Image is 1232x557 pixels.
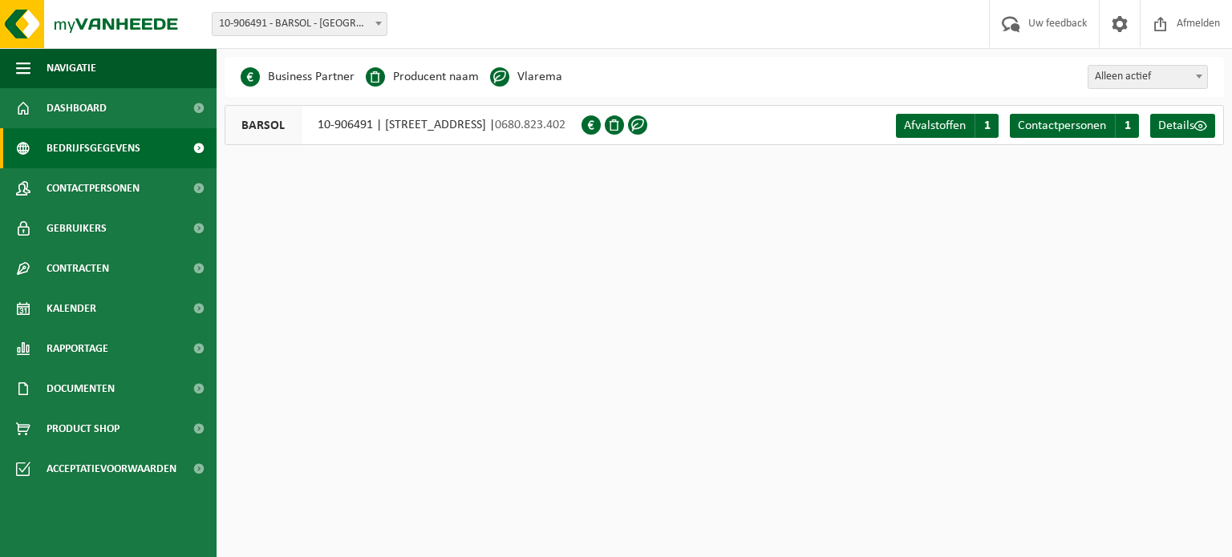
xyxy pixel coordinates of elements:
span: Acceptatievoorwaarden [47,449,176,489]
a: Afvalstoffen 1 [896,114,999,138]
span: 1 [1115,114,1139,138]
span: Contactpersonen [47,168,140,208]
span: 10-906491 - BARSOL - KORTRIJK [213,13,387,35]
li: Producent naam [366,65,479,89]
span: Kalender [47,289,96,329]
li: Vlarema [490,65,562,89]
span: Details [1158,119,1194,132]
span: Alleen actief [1088,65,1208,89]
span: Contracten [47,248,109,289]
li: Business Partner [241,65,355,89]
span: 0680.823.402 [495,119,565,131]
span: Navigatie [47,48,96,88]
span: 1 [975,114,999,138]
span: Rapportage [47,329,108,369]
span: Gebruikers [47,208,107,248]
a: Details [1150,114,1215,138]
span: BARSOL [225,106,302,144]
a: Contactpersonen 1 [1010,114,1139,138]
span: Afvalstoffen [904,119,966,132]
span: Documenten [47,369,115,409]
span: Bedrijfsgegevens [47,128,140,168]
span: Product Shop [47,409,120,449]
span: Alleen actief [1088,66,1207,88]
span: Dashboard [47,88,107,128]
span: Contactpersonen [1018,119,1106,132]
div: 10-906491 | [STREET_ADDRESS] | [225,105,582,145]
span: 10-906491 - BARSOL - KORTRIJK [212,12,387,36]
